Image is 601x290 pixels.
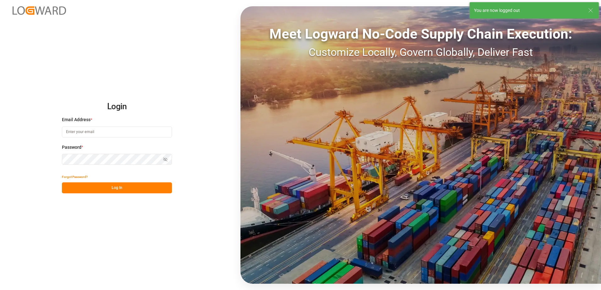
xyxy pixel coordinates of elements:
img: Logward_new_orange.png [13,6,66,15]
button: Forgot Password? [62,171,88,182]
div: Meet Logward No-Code Supply Chain Execution: [240,24,601,44]
div: Customize Locally, Govern Globally, Deliver Fast [240,44,601,60]
span: Password [62,144,81,151]
button: Log In [62,182,172,193]
h2: Login [62,97,172,117]
span: Email Address [62,116,91,123]
div: You are now logged out [474,7,582,14]
input: Enter your email [62,126,172,137]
